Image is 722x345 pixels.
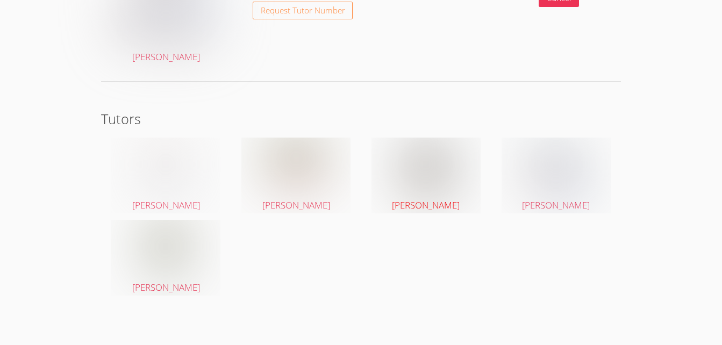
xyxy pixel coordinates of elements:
span: [PERSON_NAME] [132,199,200,211]
button: Request Tutor Number [253,2,353,19]
img: IMG_1088.jpeg [148,220,183,274]
a: [PERSON_NAME] [111,138,220,213]
span: [PERSON_NAME] [262,199,330,211]
a: [PERSON_NAME] [111,220,220,296]
span: [PERSON_NAME] [522,199,590,211]
h2: Tutors [101,109,621,129]
img: avatar.png [148,138,184,191]
img: avatar.png [399,138,453,191]
a: [PERSON_NAME] [241,138,351,213]
span: [PERSON_NAME] [132,281,200,293]
a: [PERSON_NAME] [502,138,611,213]
img: Jessica%20Prado.jpg [269,138,323,180]
span: Request Tutor Number [261,6,345,15]
img: profilepic.jpg [529,138,583,191]
a: [PERSON_NAME] [371,138,481,213]
span: [PERSON_NAME] [392,199,460,211]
